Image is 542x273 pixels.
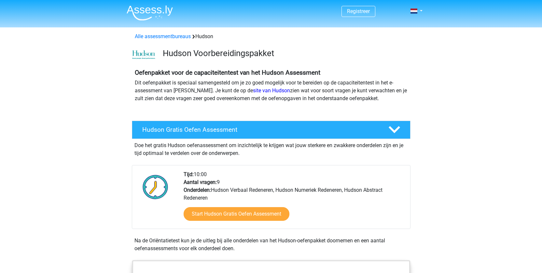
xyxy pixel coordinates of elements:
b: Onderdelen: [184,187,211,193]
p: Dit oefenpakket is speciaal samengesteld om je zo goed mogelijk voor te bereiden op de capaciteit... [135,79,408,102]
b: Tijd: [184,171,194,177]
img: Klok [139,171,172,203]
h4: Hudson Gratis Oefen Assessment [142,126,378,133]
div: 10:00 9 Hudson Verbaal Redeneren, Hudson Numeriek Redeneren, Hudson Abstract Redeneren [179,171,410,229]
img: cefd0e47479f4eb8e8c001c0d358d5812e054fa8.png [132,50,155,59]
b: Oefenpakket voor de capaciteitentest van het Hudson Assessment [135,69,320,76]
a: Alle assessmentbureaus [135,33,191,39]
div: Doe het gratis Hudson oefenassessment om inzichtelijk te krijgen wat jouw sterkere en zwakkere on... [132,139,410,157]
div: Na de Oriëntatietest kun je de uitleg bij alle onderdelen van het Hudson-oefenpakket doornemen en... [132,237,410,252]
img: Assessly [127,5,173,21]
a: site van Hudson [253,87,290,94]
a: Hudson Gratis Oefen Assessment [129,121,413,139]
a: Start Hudson Gratis Oefen Assessment [184,207,289,221]
h3: Hudson Voorbereidingspakket [163,48,405,58]
a: Registreer [347,8,370,14]
b: Aantal vragen: [184,179,217,185]
div: Hudson [132,33,410,40]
